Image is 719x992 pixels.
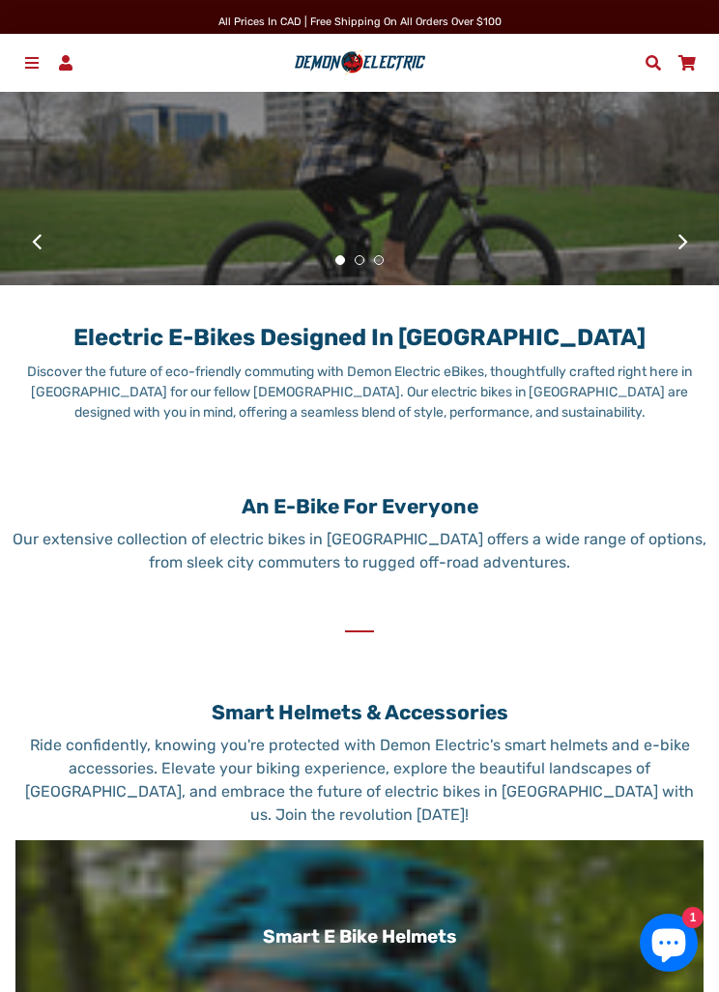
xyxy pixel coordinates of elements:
img: Demon Electric logo [291,49,429,76]
h3: Smart E Bike Helmets [31,926,688,948]
h1: Electric E-Bikes Designed in [GEOGRAPHIC_DATA] [15,305,704,352]
inbox-online-store-chat: Shopify online store chat [634,914,704,977]
button: 3 of 3 [374,255,384,265]
h2: Smart Helmets & Accessories [15,700,704,724]
span: All Prices in CAD | Free shipping on all orders over $100 [218,15,502,28]
button: 1 of 3 [335,255,345,265]
p: Discover the future of eco-friendly commuting with Demon Electric eBikes, thoughtfully crafted ri... [15,362,704,423]
button: 2 of 3 [355,255,364,265]
p: Ride confidently, knowing you're protected with Demon Electric's smart helmets and e-bike accesso... [15,734,704,827]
